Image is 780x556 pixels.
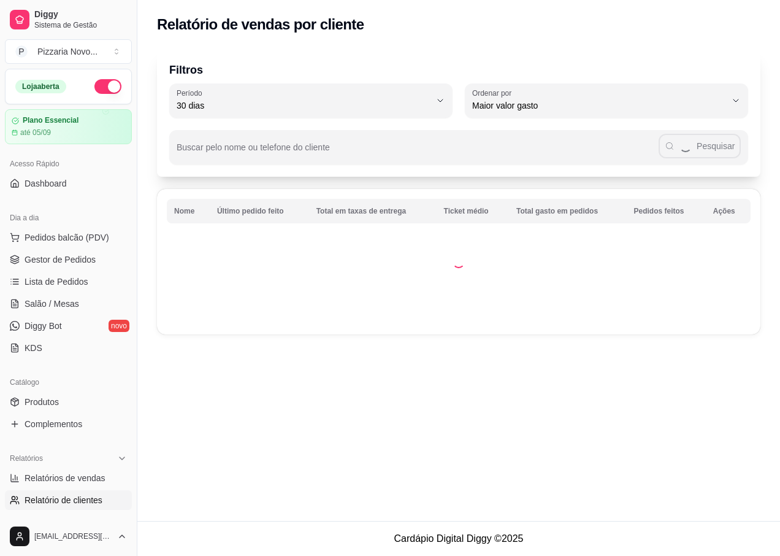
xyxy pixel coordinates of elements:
[472,88,516,98] label: Ordenar por
[5,338,132,358] a: KDS
[177,99,430,112] span: 30 dias
[5,373,132,392] div: Catálogo
[25,494,102,506] span: Relatório de clientes
[177,88,206,98] label: Período
[5,228,132,247] button: Pedidos balcão (PDV)
[5,272,132,292] a: Lista de Pedidos
[5,512,132,532] a: Relatório de mesas
[5,5,132,34] a: DiggySistema de Gestão
[453,256,465,268] div: Loading
[34,20,127,30] span: Sistema de Gestão
[25,418,82,430] span: Complementos
[5,316,132,336] a: Diggy Botnovo
[177,146,659,158] input: Buscar pelo nome ou telefone do cliente
[34,531,112,541] span: [EMAIL_ADDRESS][DOMAIN_NAME]
[5,154,132,174] div: Acesso Rápido
[137,521,780,556] footer: Cardápio Digital Diggy © 2025
[169,83,453,118] button: Período30 dias
[169,61,748,79] p: Filtros
[25,253,96,266] span: Gestor de Pedidos
[5,109,132,144] a: Plano Essencialaté 05/09
[5,392,132,412] a: Produtos
[25,231,109,244] span: Pedidos balcão (PDV)
[15,80,66,93] div: Loja aberta
[25,342,42,354] span: KDS
[5,294,132,314] a: Salão / Mesas
[25,516,99,528] span: Relatório de mesas
[25,177,67,190] span: Dashboard
[25,276,88,288] span: Lista de Pedidos
[5,39,132,64] button: Select a team
[25,472,105,484] span: Relatórios de vendas
[20,128,51,137] article: até 05/09
[5,468,132,488] a: Relatórios de vendas
[25,298,79,310] span: Salão / Mesas
[94,79,121,94] button: Alterar Status
[5,174,132,193] a: Dashboard
[157,15,364,34] h2: Relatório de vendas por cliente
[34,9,127,20] span: Diggy
[25,320,62,332] span: Diggy Bot
[472,99,726,112] span: Maior valor gasto
[5,490,132,510] a: Relatório de clientes
[465,83,748,118] button: Ordenar porMaior valor gasto
[37,45,97,58] div: Pizzaria Novo ...
[5,414,132,434] a: Complementos
[25,396,59,408] span: Produtos
[5,208,132,228] div: Dia a dia
[15,45,28,58] span: P
[23,116,78,125] article: Plano Essencial
[5,522,132,551] button: [EMAIL_ADDRESS][DOMAIN_NAME]
[10,454,43,463] span: Relatórios
[5,250,132,269] a: Gestor de Pedidos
